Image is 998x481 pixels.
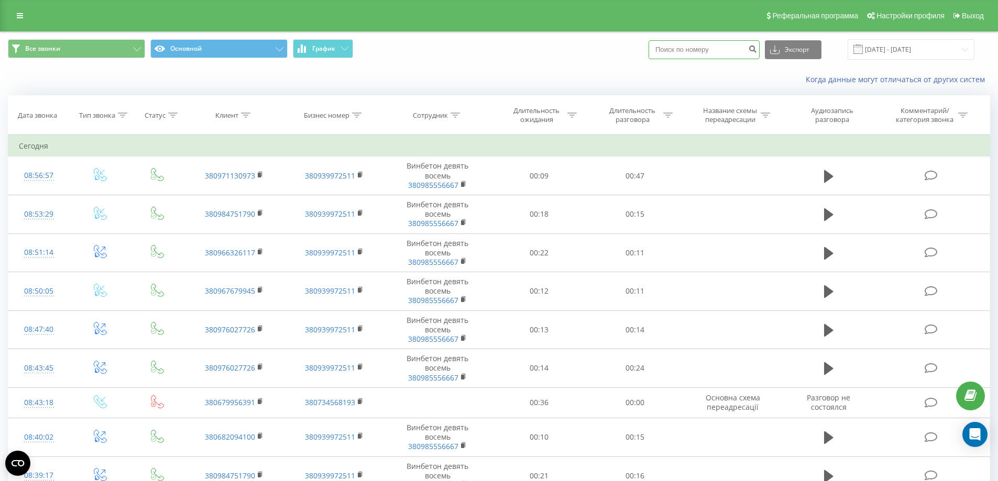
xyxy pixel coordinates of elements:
[772,12,858,20] span: Реферальная программа
[384,349,491,388] td: Винбетон девять восемь
[205,363,255,373] a: 380976027726
[205,171,255,181] a: 380971130973
[312,45,335,52] span: График
[894,106,956,124] div: Комментарий/категория звонка
[8,136,990,156] td: Сегодня
[150,39,288,58] button: Основной
[408,295,458,305] a: 380985556667
[384,310,491,349] td: Винбетон девять восемь
[587,233,683,272] td: 00:11
[18,111,57,120] div: Дата звонка
[491,310,587,349] td: 00:13
[408,334,458,344] a: 380985556667
[384,156,491,195] td: Винбетон девять восемь
[19,281,59,301] div: 08:50:05
[509,106,565,124] div: Длительность ожидания
[491,387,587,418] td: 00:36
[408,180,458,190] a: 380985556667
[205,248,255,258] a: 380966326117
[587,349,683,388] td: 00:24
[649,40,760,59] input: Поиск по номеру
[408,257,458,267] a: 380985556667
[205,397,255,407] a: 380679956391
[765,40,821,59] button: Экспорт
[491,195,587,233] td: 00:18
[408,441,458,451] a: 380985556667
[384,272,491,311] td: Винбетон девять восемь
[587,156,683,195] td: 00:47
[305,325,355,334] a: 380939972511
[145,111,166,120] div: Статус
[587,418,683,456] td: 00:15
[305,432,355,442] a: 380939972511
[587,310,683,349] td: 00:14
[19,242,59,263] div: 08:51:14
[305,363,355,373] a: 380939972511
[413,111,448,120] div: Сотрудник
[408,218,458,228] a: 380985556667
[408,373,458,383] a: 380985556667
[79,111,115,120] div: Тип звонка
[683,387,782,418] td: Основна схема переадресації
[205,209,255,219] a: 380984751790
[587,272,683,311] td: 00:11
[205,432,255,442] a: 380682094100
[491,349,587,388] td: 00:14
[806,74,990,84] a: Когда данные могут отличаться от других систем
[305,171,355,181] a: 380939972511
[293,39,353,58] button: График
[384,195,491,233] td: Винбетон девять восемь
[807,393,850,412] span: Разговор не состоялся
[305,248,355,258] a: 380939972511
[962,12,984,20] span: Выход
[19,393,59,413] div: 08:43:18
[876,12,945,20] span: Настройки профиля
[587,195,683,233] td: 00:15
[205,325,255,334] a: 380976027726
[5,451,30,476] button: Open CMP widget
[19,358,59,378] div: 08:43:45
[19,427,59,448] div: 08:40:02
[215,111,238,120] div: Клиент
[962,422,988,447] div: Open Intercom Messenger
[384,418,491,456] td: Винбетон девять восемь
[305,471,355,480] a: 380939972511
[19,204,59,225] div: 08:53:29
[605,106,661,124] div: Длительность разговора
[305,397,355,407] a: 380734568193
[304,111,349,120] div: Бизнес номер
[491,418,587,456] td: 00:10
[205,286,255,296] a: 380967679945
[205,471,255,480] a: 380984751790
[587,387,683,418] td: 00:00
[798,106,866,124] div: Аудиозапись разговора
[702,106,758,124] div: Название схемы переадресации
[305,286,355,296] a: 380939972511
[8,39,145,58] button: Все звонки
[491,156,587,195] td: 00:09
[491,272,587,311] td: 00:12
[384,233,491,272] td: Винбетон девять восемь
[25,44,60,53] span: Все звонки
[491,233,587,272] td: 00:22
[305,209,355,219] a: 380939972511
[19,165,59,186] div: 08:56:57
[19,319,59,340] div: 08:47:40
